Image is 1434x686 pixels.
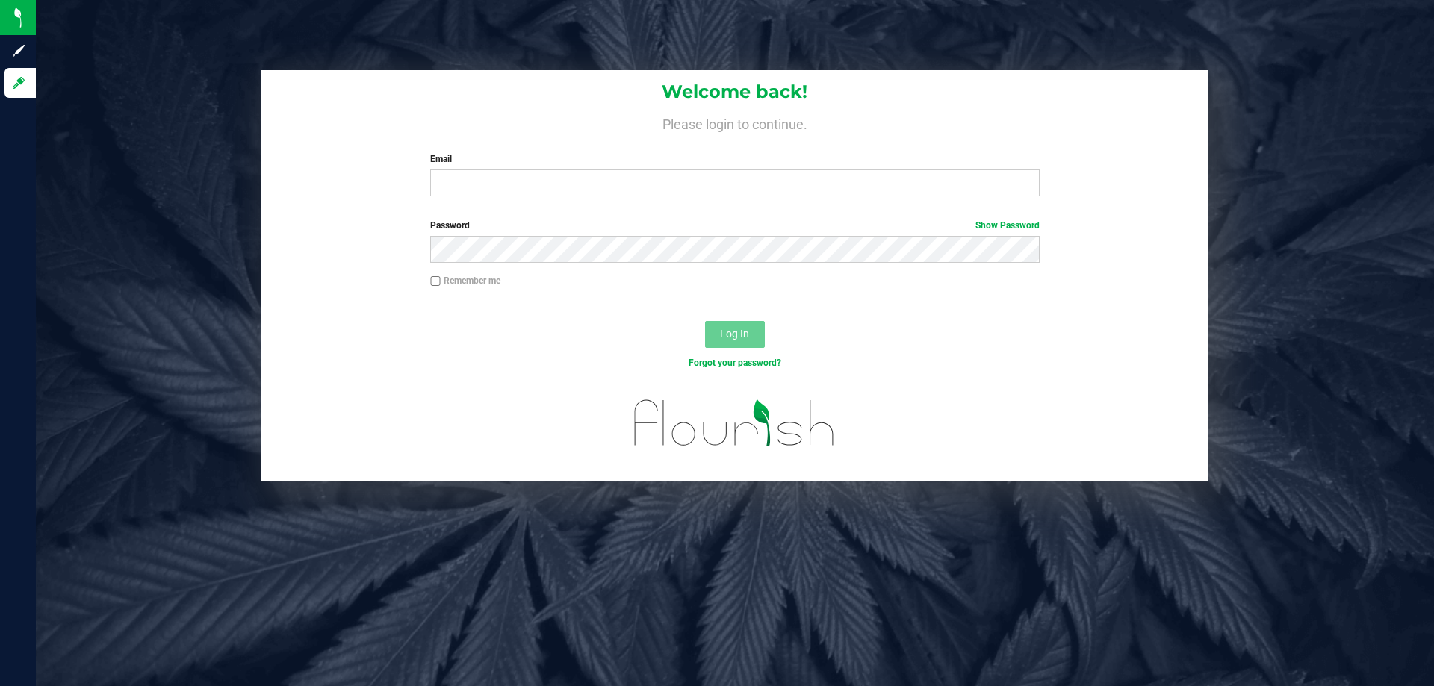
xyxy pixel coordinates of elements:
[616,385,853,461] img: flourish_logo.svg
[705,321,765,348] button: Log In
[430,152,1039,166] label: Email
[975,220,1040,231] a: Show Password
[430,274,500,287] label: Remember me
[689,358,781,368] a: Forgot your password?
[720,328,749,340] span: Log In
[261,82,1208,102] h1: Welcome back!
[261,113,1208,131] h4: Please login to continue.
[11,75,26,90] inline-svg: Log in
[11,43,26,58] inline-svg: Sign up
[430,276,441,287] input: Remember me
[430,220,470,231] span: Password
